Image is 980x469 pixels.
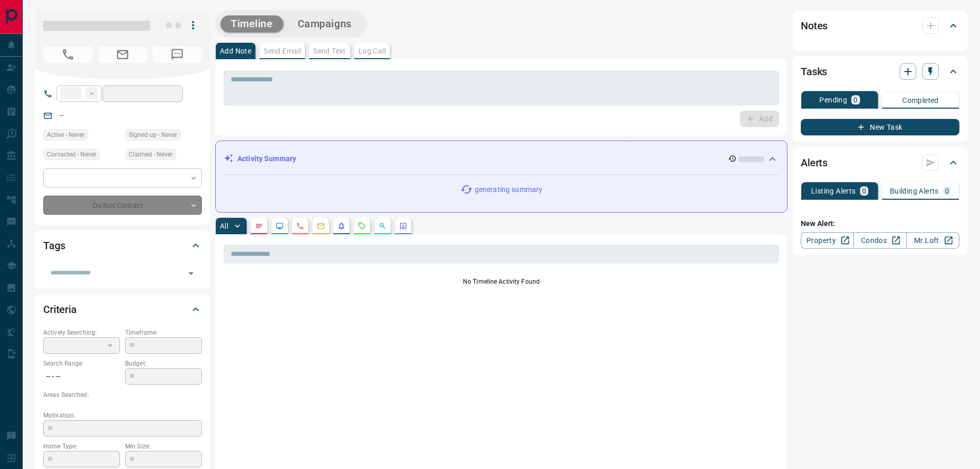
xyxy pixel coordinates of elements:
p: Home Type: [43,442,120,451]
a: Property [801,232,854,249]
span: Active - Never [47,130,84,140]
p: 0 [945,187,949,195]
p: Search Range: [43,359,120,368]
svg: Emails [317,222,325,230]
p: -- - -- [43,368,120,385]
span: Signed up - Never [129,130,177,140]
svg: Listing Alerts [337,222,346,230]
h2: Tags [43,237,65,254]
div: Do Not Contact [43,196,202,215]
h2: Alerts [801,154,828,171]
span: Contacted - Never [47,149,96,160]
p: 0 [853,96,857,103]
h2: Criteria [43,301,77,318]
p: Min Size: [125,442,202,451]
svg: Calls [296,222,304,230]
svg: Requests [358,222,366,230]
div: Alerts [801,150,959,175]
p: Completed [902,97,939,104]
p: Budget: [125,359,202,368]
div: Tags [43,233,202,258]
button: Timeline [220,15,283,32]
span: No Email [98,46,147,63]
p: Building Alerts [890,187,939,195]
button: New Task [801,119,959,135]
h2: Tasks [801,63,827,80]
p: Actively Searching: [43,328,120,337]
p: Add Note [220,47,251,55]
p: All [220,222,228,230]
div: Tasks [801,59,959,84]
p: Pending [819,96,847,103]
div: Notes [801,13,959,38]
a: -- [60,111,64,119]
p: Areas Searched: [43,390,202,399]
p: 0 [862,187,866,195]
button: Open [184,266,198,281]
p: generating summary [475,184,542,195]
svg: Opportunities [379,222,387,230]
p: No Timeline Activity Found [223,277,779,286]
svg: Notes [255,222,263,230]
p: New Alert: [801,218,959,229]
span: No Number [43,46,93,63]
p: Timeframe: [125,328,202,337]
div: Activity Summary [224,149,779,168]
a: Mr.Loft [906,232,959,249]
span: No Number [152,46,202,63]
svg: Agent Actions [399,222,407,230]
p: Motivation: [43,411,202,420]
span: Claimed - Never [129,149,173,160]
h2: Notes [801,18,828,34]
button: Campaigns [287,15,362,32]
div: Criteria [43,297,202,322]
p: Activity Summary [237,153,296,164]
a: Condos [853,232,906,249]
svg: Lead Browsing Activity [276,222,284,230]
p: Listing Alerts [811,187,856,195]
